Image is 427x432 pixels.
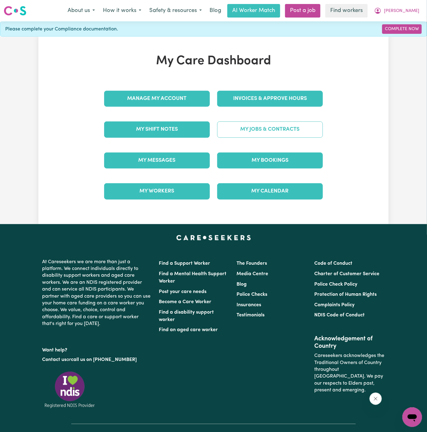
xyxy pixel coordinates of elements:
[237,271,268,276] a: Media Centre
[285,4,320,18] a: Post a job
[325,4,368,18] a: Find workers
[42,371,97,409] img: Registered NDIS provider
[370,393,382,405] iframe: Close message
[176,235,251,240] a: Careseekers home page
[237,292,267,297] a: Police Checks
[315,282,358,287] a: Police Check Policy
[159,299,211,304] a: Become a Care Worker
[159,327,218,332] a: Find an aged care worker
[159,310,214,322] a: Find a disability support worker
[42,357,66,362] a: Contact us
[382,24,422,34] a: Complete Now
[402,407,422,427] iframe: Button to launch messaging window
[71,357,137,362] a: call us on [PHONE_NUMBER]
[227,4,280,18] a: AI Worker Match
[42,354,151,366] p: or
[315,271,380,276] a: Charter of Customer Service
[315,350,385,396] p: Careseekers acknowledges the Traditional Owners of Country throughout [GEOGRAPHIC_DATA]. We pay o...
[42,344,151,354] p: Want help?
[159,289,206,294] a: Post your care needs
[217,121,323,137] a: My Jobs & Contracts
[237,303,261,307] a: Insurances
[315,261,353,266] a: Code of Conduct
[42,256,151,330] p: At Careseekers we are more than just a platform. We connect individuals directly to disability su...
[217,183,323,199] a: My Calendar
[64,4,99,17] button: About us
[104,153,210,168] a: My Messages
[315,303,355,307] a: Complaints Policy
[217,91,323,107] a: Invoices & Approve Hours
[315,292,377,297] a: Protection of Human Rights
[237,313,264,318] a: Testimonials
[4,4,26,18] a: Careseekers logo
[104,183,210,199] a: My Workers
[315,313,365,318] a: NDIS Code of Conduct
[217,153,323,168] a: My Bookings
[100,54,327,69] h1: My Care Dashboard
[99,4,145,17] button: How it works
[237,282,247,287] a: Blog
[159,261,210,266] a: Find a Support Worker
[206,4,225,18] a: Blog
[384,8,419,14] span: [PERSON_NAME]
[145,4,206,17] button: Safety & resources
[315,335,385,350] h2: Acknowledgement of Country
[4,5,26,16] img: Careseekers logo
[237,261,267,266] a: The Founders
[104,121,210,137] a: My Shift Notes
[5,26,118,33] span: Please complete your Compliance documentation.
[104,91,210,107] a: Manage My Account
[370,4,423,17] button: My Account
[159,271,226,284] a: Find a Mental Health Support Worker
[4,4,37,9] span: Need any help?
